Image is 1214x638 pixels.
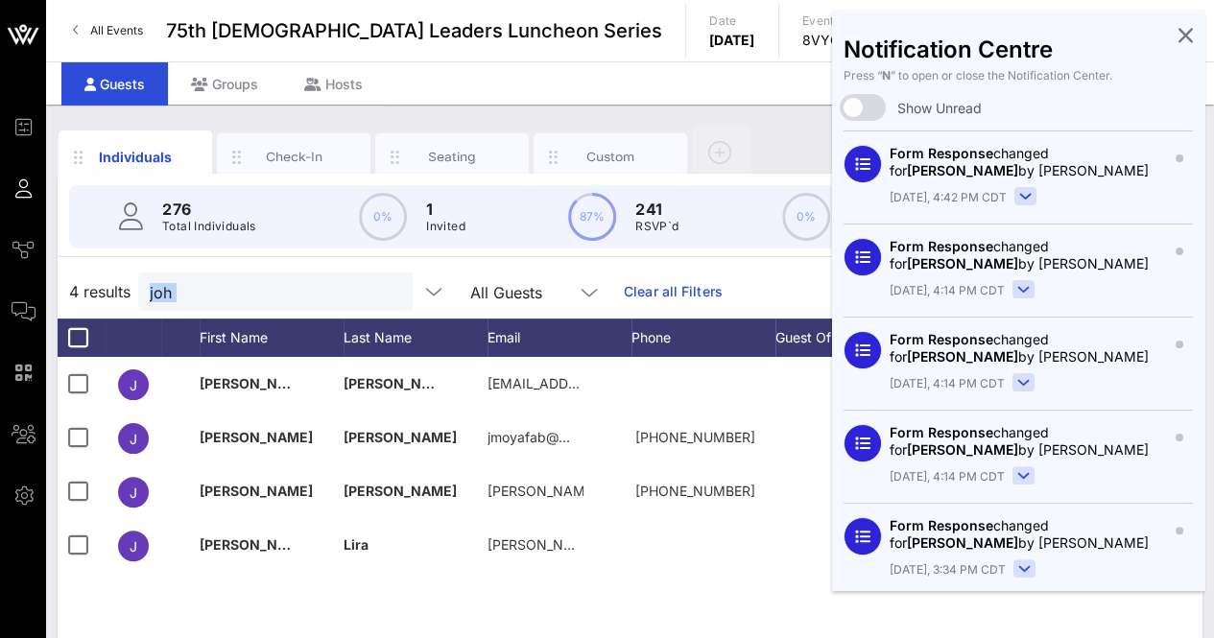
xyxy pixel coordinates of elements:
[344,375,457,391] span: [PERSON_NAME]
[890,331,993,347] span: Form Response
[897,99,982,117] span: Show Unread
[890,517,1166,552] div: changed for by [PERSON_NAME]
[844,40,1193,59] div: Notification Centre
[624,281,723,302] a: Clear all Filters
[890,238,1166,272] div: changed for by [PERSON_NAME]
[410,148,495,166] div: Seating
[200,536,313,553] span: [PERSON_NAME]
[890,238,993,254] span: Form Response
[200,429,313,445] span: [PERSON_NAME]
[709,31,755,50] p: [DATE]
[93,147,179,167] div: Individuals
[488,464,583,518] p: [PERSON_NAME]@[PERSON_NAME]…
[90,23,143,37] span: All Events
[488,536,829,553] span: [PERSON_NAME][EMAIL_ADDRESS][DOMAIN_NAME]
[426,198,465,221] p: 1
[344,483,457,499] span: [PERSON_NAME]
[162,217,256,236] p: Total Individuals
[61,62,168,106] div: Guests
[344,429,457,445] span: [PERSON_NAME]
[200,319,344,357] div: First Name
[344,536,369,553] span: Lira
[200,483,313,499] span: [PERSON_NAME]
[907,255,1018,272] span: [PERSON_NAME]
[907,348,1018,365] span: [PERSON_NAME]
[281,62,386,106] div: Hosts
[470,284,542,301] div: All Guests
[162,198,256,221] p: 276
[890,145,1166,179] div: changed for by [PERSON_NAME]
[775,319,919,357] div: Guest Of
[61,15,155,46] a: All Events
[890,331,1166,366] div: changed for by [PERSON_NAME]
[802,31,869,50] p: 8VYQE2
[130,538,137,555] span: J
[488,319,631,357] div: Email
[890,145,993,161] span: Form Response
[890,517,993,533] span: Form Response
[844,67,1193,84] div: Press “ ” to open or close the Notification Center.
[709,12,755,31] p: Date
[890,561,1006,579] span: [DATE], 3:34 PM CDT
[882,68,891,83] b: N
[130,431,137,447] span: J
[168,62,281,106] div: Groups
[488,411,570,464] p: jmoyafab@…
[69,280,131,303] span: 4 results
[426,217,465,236] p: Invited
[890,375,1005,392] span: [DATE], 4:14 PM CDT
[631,319,775,357] div: Phone
[635,217,678,236] p: RSVP`d
[890,282,1005,299] span: [DATE], 4:14 PM CDT
[890,468,1005,485] span: [DATE], 4:14 PM CDT
[251,148,337,166] div: Check-In
[635,483,755,499] span: +15127894800
[802,12,869,31] p: Event Code
[130,484,137,501] span: J
[890,424,993,440] span: Form Response
[344,319,488,357] div: Last Name
[568,148,654,166] div: Custom
[635,198,678,221] p: 241
[459,272,612,311] div: All Guests
[200,375,313,391] span: [PERSON_NAME]
[907,441,1018,458] span: [PERSON_NAME]
[635,429,755,445] span: +15125747107
[907,534,1018,551] span: [PERSON_NAME]
[890,424,1166,459] div: changed for by [PERSON_NAME]
[130,377,137,393] span: J
[488,375,719,391] span: [EMAIL_ADDRESS][DOMAIN_NAME]
[907,162,1018,178] span: [PERSON_NAME]
[890,189,1007,206] span: [DATE], 4:42 PM CDT
[166,16,662,45] span: 75th [DEMOGRAPHIC_DATA] Leaders Luncheon Series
